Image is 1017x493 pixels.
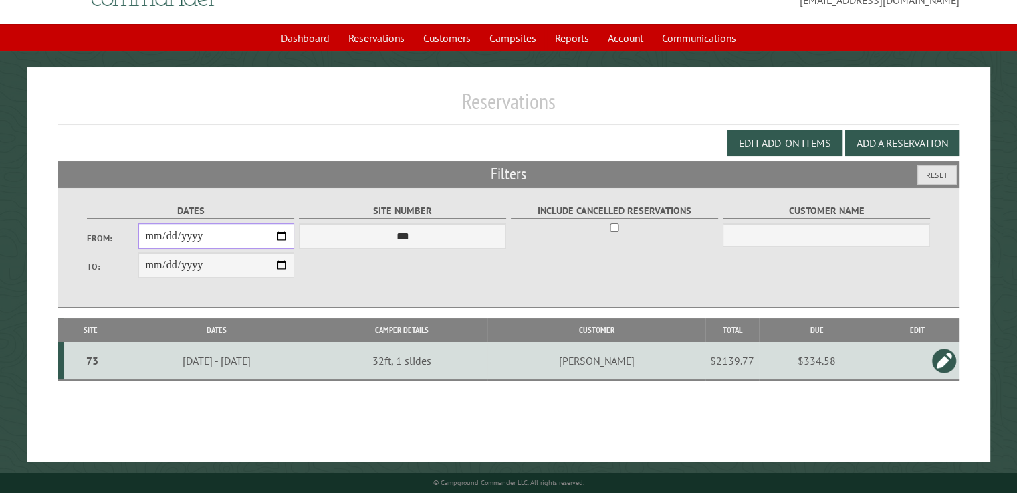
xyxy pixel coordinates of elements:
label: Customer Name [723,203,931,219]
label: To: [87,260,139,273]
small: © Campground Commander LLC. All rights reserved. [433,478,584,487]
a: Dashboard [273,25,338,51]
div: 73 [70,354,115,367]
label: Include Cancelled Reservations [511,203,719,219]
button: Reset [917,165,957,185]
div: [DATE] - [DATE] [120,354,314,367]
th: Camper Details [316,318,488,342]
th: Edit [875,318,959,342]
th: Dates [118,318,316,342]
a: Reservations [340,25,413,51]
td: 32ft, 1 slides [316,342,488,380]
label: Site Number [299,203,507,219]
label: From: [87,232,139,245]
td: $334.58 [759,342,875,380]
th: Site [64,318,118,342]
td: [PERSON_NAME] [487,342,705,380]
th: Customer [487,318,705,342]
td: $2139.77 [705,342,759,380]
h1: Reservations [58,88,959,125]
h2: Filters [58,161,959,187]
a: Account [600,25,651,51]
a: Communications [654,25,744,51]
a: Reports [547,25,597,51]
th: Due [759,318,875,342]
th: Total [705,318,759,342]
button: Edit Add-on Items [727,130,842,156]
a: Customers [415,25,479,51]
a: Campsites [481,25,544,51]
label: Dates [87,203,295,219]
button: Add a Reservation [845,130,959,156]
